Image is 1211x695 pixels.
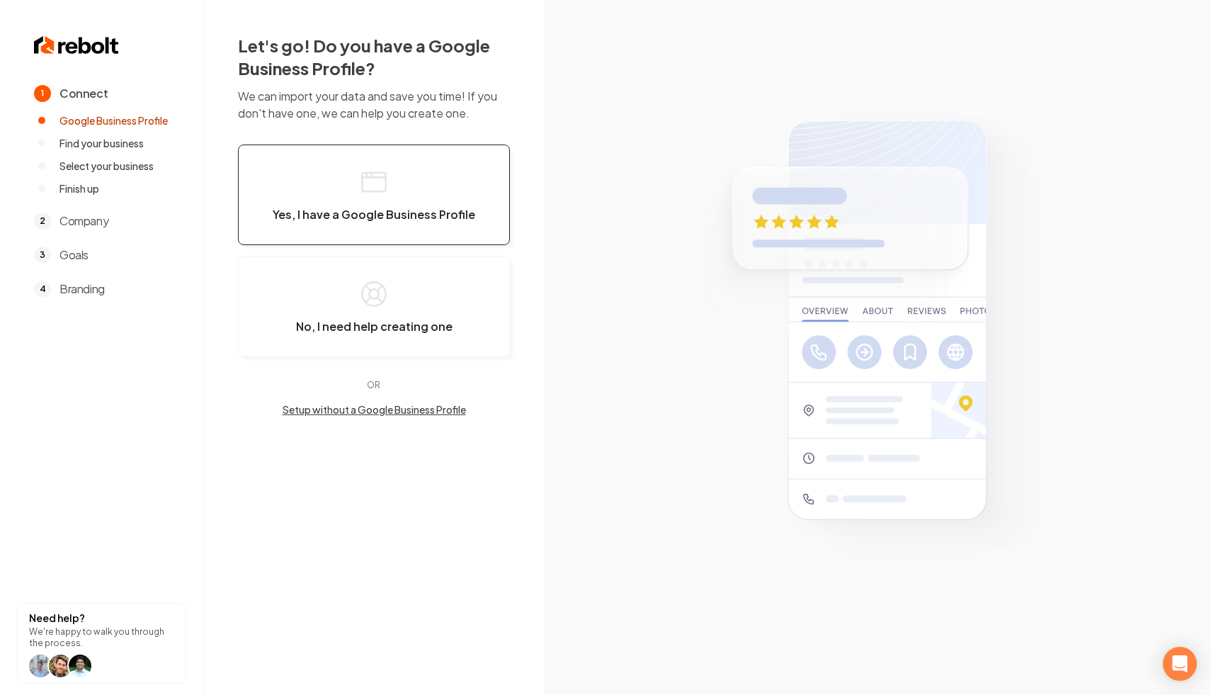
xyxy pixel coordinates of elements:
[238,145,510,245] button: Yes, I have a Google Business Profile
[296,320,453,334] span: No, I need help creating one
[59,281,105,298] span: Branding
[34,247,51,264] span: 3
[59,113,168,128] span: Google Business Profile
[238,256,510,357] button: No, I need help creating one
[17,603,186,684] button: Need help?We're happy to walk you through the process.help icon Willhelp icon Willhelp icon arwin
[59,159,154,173] span: Select your business
[238,380,510,391] p: OR
[238,34,510,79] h2: Let's go! Do you have a Google Business Profile?
[1163,647,1197,681] div: Open Intercom Messenger
[59,213,108,230] span: Company
[238,88,510,122] p: We can import your data and save you time! If you don't have one, we can help you create one.
[29,655,52,677] img: help icon Will
[273,208,475,222] span: Yes, I have a Google Business Profile
[69,655,91,677] img: help icon arwin
[59,136,144,150] span: Find your business
[34,85,51,102] span: 1
[34,213,51,230] span: 2
[34,34,119,57] img: Rebolt Logo
[29,611,85,624] strong: Need help?
[34,281,51,298] span: 4
[677,106,1077,589] img: Google Business Profile
[49,655,72,677] img: help icon Will
[238,402,510,417] button: Setup without a Google Business Profile
[59,247,89,264] span: Goals
[59,85,108,102] span: Connect
[29,626,174,649] p: We're happy to walk you through the process.
[59,181,99,196] span: Finish up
